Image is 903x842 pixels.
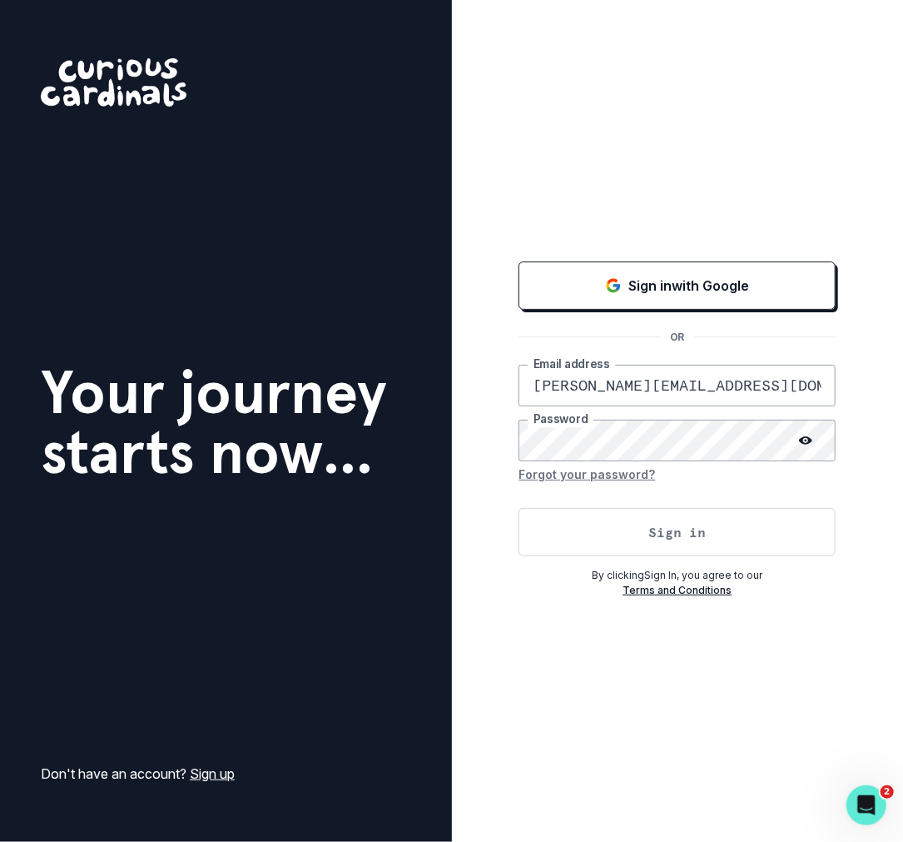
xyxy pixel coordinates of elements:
p: Sign in with Google [628,276,749,296]
a: Sign up [190,765,235,782]
iframe: Intercom live chat [846,785,886,825]
p: OR [660,330,695,345]
button: Sign in [518,508,836,556]
h1: Your journey starts now... [41,362,387,482]
a: Terms and Conditions [623,584,732,596]
p: Don't have an account? [41,764,235,784]
img: Curious Cardinals Logo [41,58,186,107]
button: Forgot your password? [518,461,655,488]
button: Sign in with Google (GSuite) [518,262,836,310]
span: 2 [881,785,894,799]
p: By clicking Sign In , you agree to our [518,568,836,583]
